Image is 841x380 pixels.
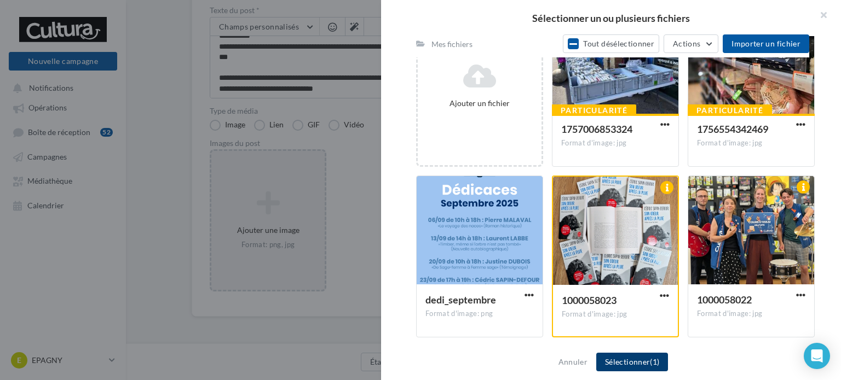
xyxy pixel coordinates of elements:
div: Format d'image: jpg [562,309,669,319]
div: Open Intercom Messenger [804,343,830,369]
div: Format d'image: png [425,309,534,319]
div: Mes fichiers [431,39,473,50]
button: Tout désélectionner [563,34,659,53]
span: 1756554342469 [697,123,768,135]
div: Format d'image: jpg [697,309,805,319]
button: Actions [664,34,718,53]
div: Ajouter un fichier [422,98,537,109]
span: (1) [650,357,659,366]
div: Particularité [688,104,772,116]
span: 1000058023 [562,294,617,306]
span: Actions [673,39,700,48]
span: Importer un fichier [731,39,800,48]
span: 1757006853324 [561,123,632,135]
span: dedi_septembre [425,294,496,306]
div: Format d'image: jpg [561,138,670,148]
button: Sélectionner(1) [596,353,668,371]
div: Format d'image: jpg [697,138,805,148]
div: Particularité [552,104,636,116]
button: Importer un fichier [723,34,809,53]
span: 1000058022 [697,294,752,306]
h2: Sélectionner un ou plusieurs fichiers [399,13,823,23]
button: Annuler [554,355,592,369]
